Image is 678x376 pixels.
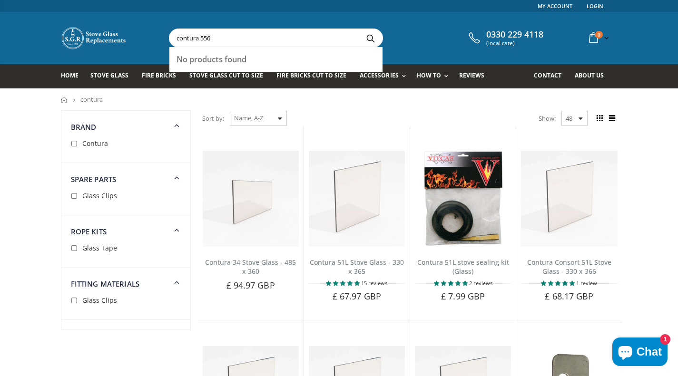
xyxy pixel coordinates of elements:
[276,71,346,79] span: Fire Bricks Cut To Size
[534,71,561,79] span: Contact
[585,29,611,47] a: 0
[61,64,86,88] a: Home
[417,258,509,276] a: Contura 51L stove sealing kit (Glass)
[189,64,270,88] a: Stove Glass Cut To Size
[486,29,543,40] span: 0330 229 4118
[90,71,128,79] span: Stove Glass
[82,191,117,200] span: Glass Clips
[226,280,275,291] span: £ 94.97 GBP
[71,122,97,132] span: Brand
[61,26,128,50] img: Stove Glass Replacement
[276,64,354,88] a: Fire Bricks Cut To Size
[310,258,404,276] a: Contura 51L Stove Glass - 330 x 365
[90,64,136,88] a: Stove Glass
[466,29,543,47] a: 0330 229 4118 (local rate)
[539,111,556,126] span: Show:
[360,71,398,79] span: Accessories
[61,71,79,79] span: Home
[142,64,183,88] a: Fire Bricks
[360,29,382,47] button: Search
[309,151,405,247] img: Contura 51L stove glass
[415,151,511,247] img: Contura 51L stove glass Contura 51L stove glass bedding in tape
[595,113,605,124] span: Grid view
[61,96,68,103] a: Home
[142,71,176,79] span: Fire Bricks
[434,280,469,287] span: 5.00 stars
[534,64,569,88] a: Contact
[545,290,593,302] span: £ 68.17 GBP
[71,227,107,236] span: Rope Kits
[326,280,361,287] span: 5.00 stars
[609,337,670,368] inbox-online-store-chat: Shopify online store chat
[82,243,117,252] span: Glass Tape
[527,258,611,276] a: Contura Consort 51L Stove Glass - 330 x 366
[459,64,491,88] a: Reviews
[202,110,224,127] span: Sort by:
[575,64,611,88] a: About us
[361,280,387,287] span: 15 reviews
[333,290,381,302] span: £ 67.97 GBP
[607,113,618,124] span: List view
[576,280,597,287] span: 1 review
[486,40,543,47] span: (local rate)
[203,151,299,247] img: Contura 34 stove glass
[441,290,485,302] span: £ 7.99 GBP
[417,71,441,79] span: How To
[82,139,108,148] span: Contura
[71,279,140,289] span: Fitting Materials
[71,174,117,184] span: Spare Parts
[521,151,617,247] img: Contura 51L stove glass
[417,64,453,88] a: How To
[80,95,103,104] span: contura
[595,31,603,39] span: 0
[459,71,484,79] span: Reviews
[189,71,263,79] span: Stove Glass Cut To Size
[169,29,489,47] input: Search your stove brand...
[575,71,604,79] span: About us
[205,258,296,276] a: Contura 34 Stove Glass - 485 x 360
[469,280,492,287] span: 2 reviews
[82,296,117,305] span: Glass Clips
[360,64,410,88] a: Accessories
[541,280,576,287] span: 5.00 stars
[177,54,375,65] div: No products found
